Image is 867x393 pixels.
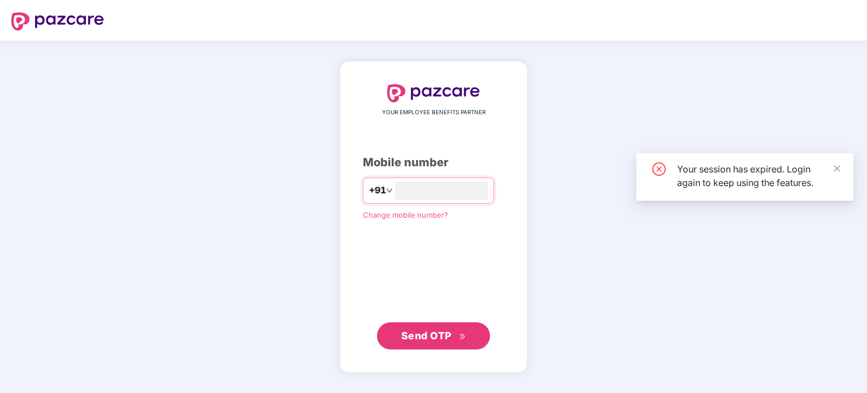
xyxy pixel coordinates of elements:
div: Your session has expired. Login again to keep using the features. [677,162,840,189]
span: double-right [459,333,466,340]
img: logo [387,84,480,102]
span: close-circle [652,162,666,176]
a: Change mobile number? [363,210,448,219]
span: down [386,187,393,194]
span: close [833,165,841,172]
button: Send OTPdouble-right [377,322,490,349]
img: logo [11,12,104,31]
span: YOUR EMPLOYEE BENEFITS PARTNER [382,108,485,117]
div: Mobile number [363,154,504,171]
span: Send OTP [401,330,452,342]
span: +91 [369,183,386,197]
